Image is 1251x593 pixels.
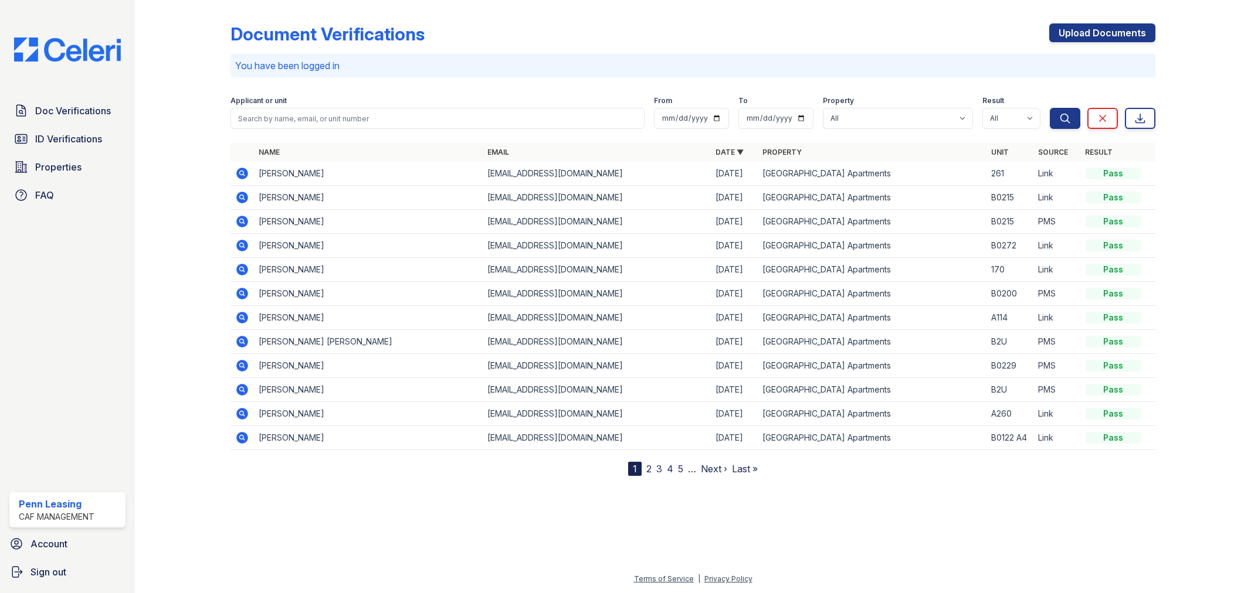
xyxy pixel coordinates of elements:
[1033,162,1080,186] td: Link
[19,497,94,511] div: Penn Leasing
[254,258,482,282] td: [PERSON_NAME]
[35,188,54,202] span: FAQ
[254,306,482,330] td: [PERSON_NAME]
[1033,234,1080,258] td: Link
[711,402,758,426] td: [DATE]
[667,463,673,475] a: 4
[991,148,1009,156] a: Unit
[483,210,711,234] td: [EMAIL_ADDRESS][DOMAIN_NAME]
[483,330,711,354] td: [EMAIL_ADDRESS][DOMAIN_NAME]
[230,23,425,45] div: Document Verifications
[254,378,482,402] td: [PERSON_NAME]
[716,148,744,156] a: Date ▼
[35,132,102,146] span: ID Verifications
[487,148,509,156] a: Email
[1033,186,1080,210] td: Link
[678,463,683,475] a: 5
[483,426,711,450] td: [EMAIL_ADDRESS][DOMAIN_NAME]
[758,330,986,354] td: [GEOGRAPHIC_DATA] Apartments
[1085,336,1141,347] div: Pass
[19,511,94,523] div: CAF Management
[634,574,694,583] a: Terms of Service
[483,162,711,186] td: [EMAIL_ADDRESS][DOMAIN_NAME]
[483,402,711,426] td: [EMAIL_ADDRESS][DOMAIN_NAME]
[230,96,287,105] label: Applicant or unit
[732,463,758,475] a: Last »
[758,258,986,282] td: [GEOGRAPHIC_DATA] Apartments
[823,96,854,105] label: Property
[711,330,758,354] td: [DATE]
[758,186,986,210] td: [GEOGRAPHIC_DATA] Apartments
[982,96,1004,105] label: Result
[1033,258,1080,282] td: Link
[711,186,758,210] td: [DATE]
[986,402,1033,426] td: A260
[758,426,986,450] td: [GEOGRAPHIC_DATA] Apartments
[758,354,986,378] td: [GEOGRAPHIC_DATA] Apartments
[654,96,672,105] label: From
[711,210,758,234] td: [DATE]
[758,378,986,402] td: [GEOGRAPHIC_DATA] Apartments
[986,162,1033,186] td: 261
[254,210,482,234] td: [PERSON_NAME]
[1085,264,1141,275] div: Pass
[738,96,748,105] label: To
[758,282,986,306] td: [GEOGRAPHIC_DATA] Apartments
[235,59,1150,73] p: You have been logged in
[1049,23,1155,42] a: Upload Documents
[711,282,758,306] td: [DATE]
[711,306,758,330] td: [DATE]
[1085,192,1141,203] div: Pass
[254,186,482,210] td: [PERSON_NAME]
[483,234,711,258] td: [EMAIL_ADDRESS][DOMAIN_NAME]
[1085,216,1141,227] div: Pass
[254,234,482,258] td: [PERSON_NAME]
[986,258,1033,282] td: 170
[758,162,986,186] td: [GEOGRAPHIC_DATA] Apartments
[254,354,482,378] td: [PERSON_NAME]
[483,306,711,330] td: [EMAIL_ADDRESS][DOMAIN_NAME]
[1033,354,1080,378] td: PMS
[483,354,711,378] td: [EMAIL_ADDRESS][DOMAIN_NAME]
[656,463,662,475] a: 3
[483,258,711,282] td: [EMAIL_ADDRESS][DOMAIN_NAME]
[9,183,126,207] a: FAQ
[986,330,1033,354] td: B2U
[35,160,82,174] span: Properties
[35,104,111,118] span: Doc Verifications
[1085,312,1141,323] div: Pass
[1033,210,1080,234] td: PMS
[1085,288,1141,299] div: Pass
[1085,408,1141,420] div: Pass
[711,162,758,186] td: [DATE]
[230,108,644,129] input: Search by name, email, or unit number
[9,127,126,151] a: ID Verifications
[483,186,711,210] td: [EMAIL_ADDRESS][DOMAIN_NAME]
[1033,330,1080,354] td: PMS
[9,155,126,179] a: Properties
[1033,426,1080,450] td: Link
[711,426,758,450] td: [DATE]
[9,99,126,122] a: Doc Verifications
[986,210,1033,234] td: B0215
[1033,378,1080,402] td: PMS
[5,38,130,62] img: CE_Logo_Blue-a8612792a0a2168367f1c8372b55b34899dd931a85d93a1a3d3e32e68fde9ad4.png
[688,462,696,476] span: …
[5,560,130,584] a: Sign out
[758,402,986,426] td: [GEOGRAPHIC_DATA] Apartments
[711,378,758,402] td: [DATE]
[1085,360,1141,372] div: Pass
[259,148,280,156] a: Name
[986,234,1033,258] td: B0272
[5,532,130,555] a: Account
[1085,240,1141,251] div: Pass
[254,426,482,450] td: [PERSON_NAME]
[483,282,711,306] td: [EMAIL_ADDRESS][DOMAIN_NAME]
[986,186,1033,210] td: B0215
[701,463,727,475] a: Next ›
[1038,148,1068,156] a: Source
[758,234,986,258] td: [GEOGRAPHIC_DATA] Apartments
[758,210,986,234] td: [GEOGRAPHIC_DATA] Apartments
[30,565,66,579] span: Sign out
